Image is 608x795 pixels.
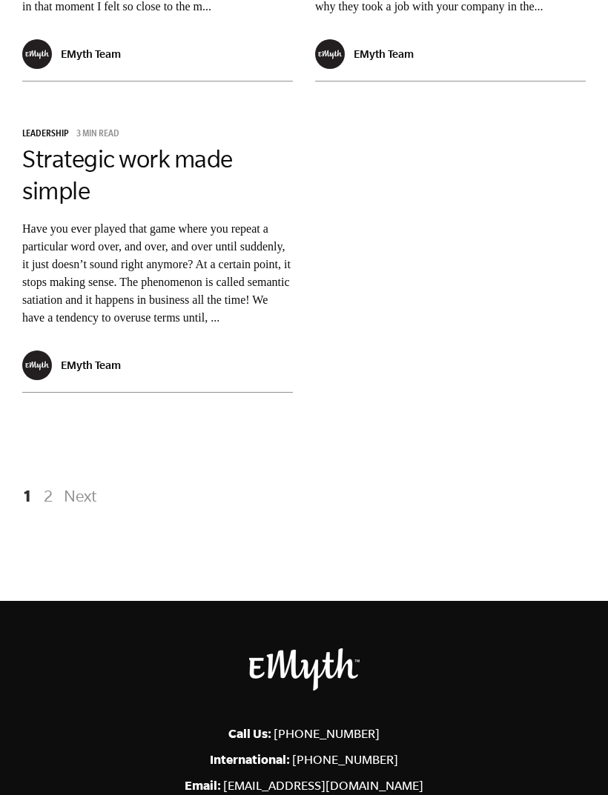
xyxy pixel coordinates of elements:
img: EMyth Team - EMyth [315,39,345,69]
a: Next [59,482,96,509]
a: [PHONE_NUMBER] [292,753,398,766]
img: EMyth Team - EMyth [22,350,52,380]
img: EMyth Team - EMyth [22,39,52,69]
strong: Email: [185,778,221,792]
strong: Call Us: [228,726,271,740]
iframe: Chat Widget [534,724,608,795]
p: Have you ever played that game where you repeat a particular word over, and over, and over until ... [22,220,293,327]
span: Leadership [22,130,69,140]
a: Strategic work made simple [22,145,233,204]
p: EMyth Team [61,359,121,371]
p: EMyth Team [354,47,414,60]
p: EMyth Team [61,47,121,60]
strong: International: [210,752,290,766]
img: EMyth [249,648,360,691]
a: [PHONE_NUMBER] [274,727,380,740]
a: 2 [39,482,57,509]
a: Leadership [22,130,74,140]
a: [EMAIL_ADDRESS][DOMAIN_NAME] [223,779,423,792]
p: 3 min read [76,130,119,140]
